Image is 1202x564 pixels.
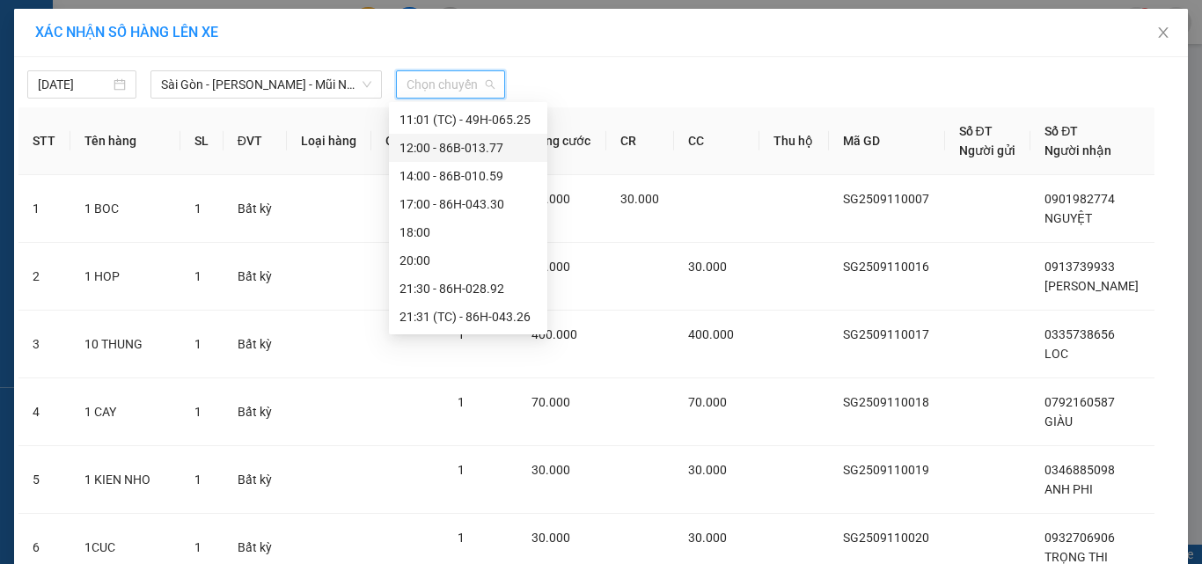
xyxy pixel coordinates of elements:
span: 1 [194,472,202,487]
span: LOC [1044,347,1068,361]
span: 1 [194,405,202,419]
td: 4 [18,378,70,446]
th: ĐVT [224,107,287,175]
td: 5 [18,446,70,514]
td: 1 KIEN NHO [70,446,180,514]
span: 400.000 [688,327,734,341]
span: 30.000 [531,260,570,274]
input: 11/09/2025 [38,75,110,94]
td: 3 [18,311,70,378]
th: Tổng cước [517,107,606,175]
span: TRỌNG THI [1044,550,1108,564]
div: 21:31 (TC) - 86H-043.26 [399,307,537,326]
td: Bất kỳ [224,311,287,378]
span: 1 [194,540,202,554]
div: 18:00 [399,223,537,242]
td: Bất kỳ [224,243,287,311]
span: 1 [458,531,465,545]
span: 30.000 [531,531,570,545]
span: Người gửi [959,143,1015,157]
div: 21:30 - 86H-028.92 [399,279,537,298]
li: (c) 2017 [148,84,242,106]
span: 0932706906 [1044,531,1115,545]
span: Người nhận [1044,143,1111,157]
span: 1 [458,327,465,341]
span: 70.000 [531,395,570,409]
span: 30.000 [620,192,659,206]
td: 10 THUNG [70,311,180,378]
span: 0346885098 [1044,463,1115,477]
div: 12:00 - 86B-013.77 [399,138,537,157]
span: GIÀU [1044,414,1073,428]
span: SG2509110020 [843,531,929,545]
span: SG2509110017 [843,327,929,341]
span: 30.000 [531,463,570,477]
td: Bất kỳ [224,175,287,243]
td: Bất kỳ [224,446,287,514]
span: 30.000 [688,531,727,545]
span: 0792160587 [1044,395,1115,409]
th: SL [180,107,224,175]
span: SG2509110007 [843,192,929,206]
img: logo.jpg [191,22,233,64]
span: 0913739933 [1044,260,1115,274]
th: Ghi chú [371,107,443,175]
b: [PERSON_NAME] [22,114,99,196]
span: Số ĐT [1044,124,1078,138]
span: [PERSON_NAME] [1044,279,1139,293]
td: 1 [18,175,70,243]
span: 70.000 [688,395,727,409]
div: 20:00 [399,251,537,270]
span: 30.000 [688,260,727,274]
span: close [1156,26,1170,40]
span: XÁC NHẬN SỐ HÀNG LÊN XE [35,24,218,40]
span: 1 [458,463,465,477]
div: 11:01 (TC) - 49H-065.25 [399,110,537,129]
th: Thu hộ [759,107,828,175]
div: 14:00 - 86B-010.59 [399,166,537,186]
td: 2 [18,243,70,311]
button: Close [1139,9,1188,58]
span: Số ĐT [959,124,993,138]
td: 1 BOC [70,175,180,243]
span: 1 [194,337,202,351]
td: Bất kỳ [224,378,287,446]
b: [DOMAIN_NAME] [148,67,242,81]
span: 1 [458,395,465,409]
th: CR [606,107,674,175]
span: SG2509110018 [843,395,929,409]
span: 30.000 [688,463,727,477]
span: 1 [194,269,202,283]
th: Tên hàng [70,107,180,175]
th: Mã GD [829,107,945,175]
td: 1 HOP [70,243,180,311]
th: CC [674,107,760,175]
span: SG2509110019 [843,463,929,477]
th: STT [18,107,70,175]
th: Loại hàng [287,107,372,175]
span: SG2509110016 [843,260,929,274]
span: 1 [194,201,202,216]
span: ANH PHI [1044,482,1093,496]
span: 400.000 [531,327,577,341]
span: 0901982774 [1044,192,1115,206]
td: 1 CAY [70,378,180,446]
span: 30.000 [531,192,570,206]
span: 0335738656 [1044,327,1115,341]
b: BIÊN NHẬN GỬI HÀNG HÓA [114,26,169,169]
span: NGUYỆT [1044,211,1092,225]
span: Chọn chuyến [407,71,495,98]
div: 17:00 - 86H-043.30 [399,194,537,214]
span: down [362,79,372,90]
span: Sài Gòn - Phan Thiết - Mũi Né (CT Km42) [161,71,371,98]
